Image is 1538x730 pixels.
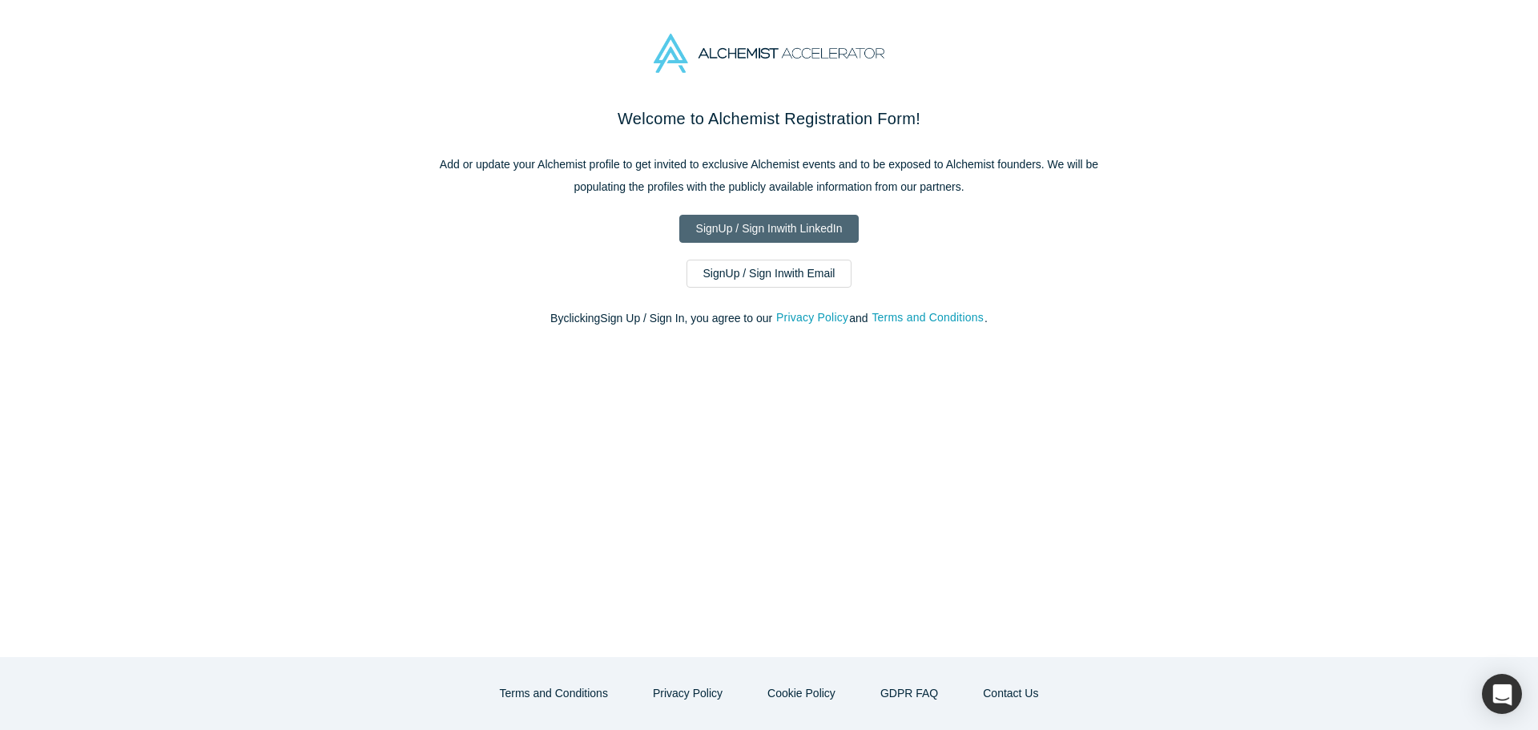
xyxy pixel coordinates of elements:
button: Terms and Conditions [483,680,625,708]
p: By clicking Sign Up / Sign In , you agree to our and . [433,310,1105,327]
button: Privacy Policy [636,680,739,708]
a: SignUp / Sign Inwith LinkedIn [679,215,860,243]
h2: Welcome to Alchemist Registration Form! [433,107,1105,131]
button: Contact Us [966,680,1055,708]
button: Cookie Policy [751,680,852,708]
button: Terms and Conditions [871,309,984,327]
img: Alchemist Accelerator Logo [654,34,884,73]
p: Add or update your Alchemist profile to get invited to exclusive Alchemist events and to be expos... [433,153,1105,198]
button: Privacy Policy [775,309,849,327]
a: GDPR FAQ [864,680,955,708]
a: SignUp / Sign Inwith Email [686,260,852,288]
